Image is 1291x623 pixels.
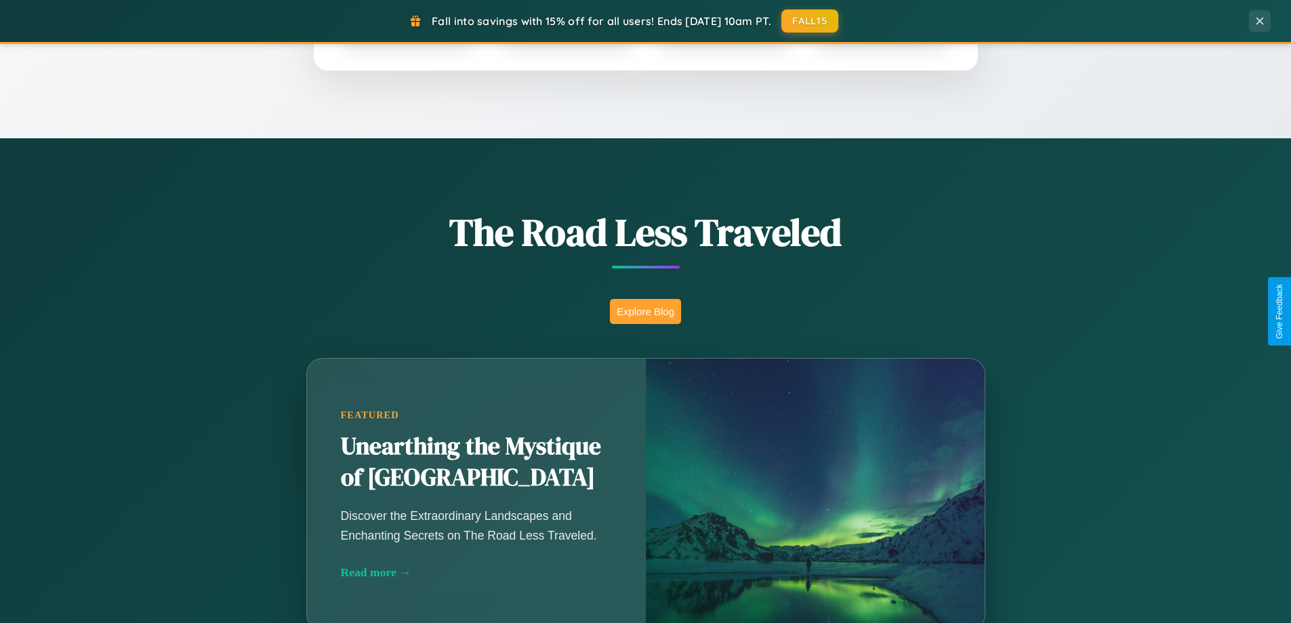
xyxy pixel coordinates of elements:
div: Give Feedback [1275,284,1284,339]
p: Discover the Extraordinary Landscapes and Enchanting Secrets on The Road Less Traveled. [341,506,612,544]
div: Read more → [341,565,612,580]
button: Explore Blog [610,299,681,324]
div: Featured [341,409,612,421]
h2: Unearthing the Mystique of [GEOGRAPHIC_DATA] [341,431,612,494]
button: FALL15 [781,9,838,33]
span: Fall into savings with 15% off for all users! Ends [DATE] 10am PT. [432,14,771,28]
h1: The Road Less Traveled [239,206,1052,258]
